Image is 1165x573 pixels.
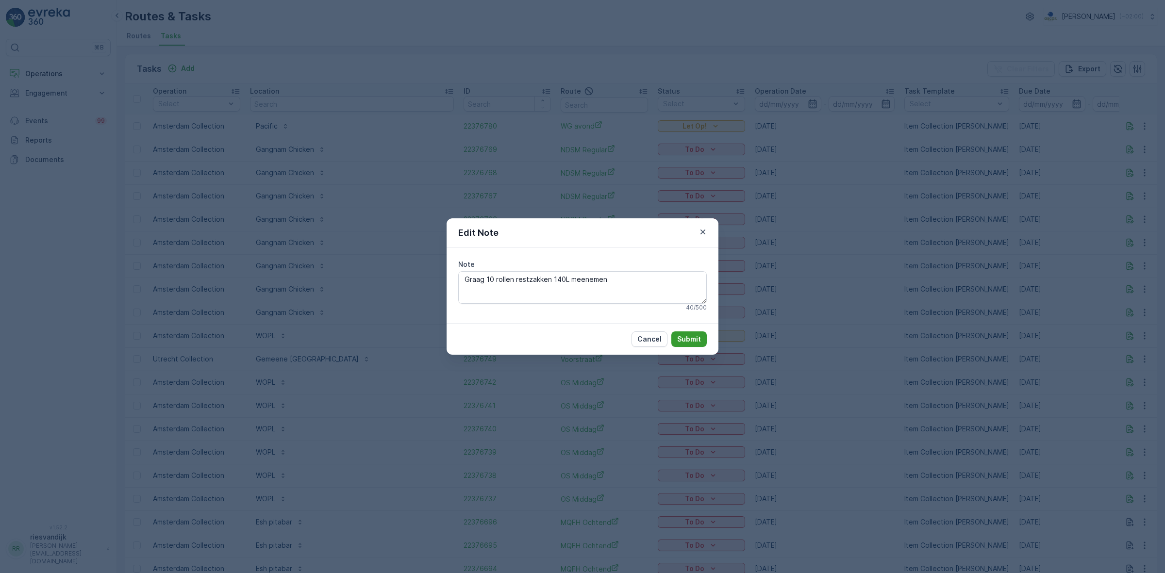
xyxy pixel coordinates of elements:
button: Submit [671,331,707,347]
p: Cancel [637,334,662,344]
label: Note [458,260,475,268]
textarea: Graag 10 rollen restzakken 140L meenemen [458,271,707,303]
p: Edit Note [458,226,499,240]
p: Submit [677,334,701,344]
p: 40 / 500 [686,304,707,311]
button: Cancel [632,331,667,347]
